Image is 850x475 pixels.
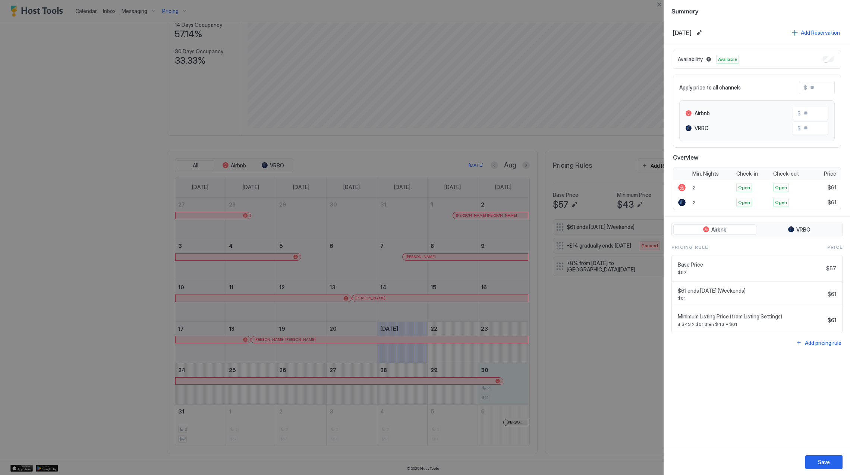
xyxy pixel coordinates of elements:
span: if $43 > $61 then $43 = $61 [678,321,825,327]
span: Minimum Listing Price (from Listing Settings) [678,313,825,320]
span: $61 ends [DATE] (Weekends) [678,287,825,294]
span: VRBO [796,226,810,233]
span: $ [797,110,801,117]
span: Overview [673,154,841,161]
span: Price [824,170,836,177]
button: VRBO [758,224,841,235]
span: $ [797,125,801,132]
button: Add Reservation [791,28,841,38]
span: Availability [678,56,703,63]
button: Add pricing rule [795,338,843,348]
span: [DATE] [673,29,692,37]
span: $57 [826,265,836,272]
span: $57 [678,270,823,275]
span: Check-out [773,170,799,177]
span: Base Price [678,261,823,268]
span: 2 [692,185,695,191]
span: Open [775,199,787,206]
span: Airbnb [711,226,727,233]
div: tab-group [671,223,843,237]
span: $61 [828,291,836,298]
span: Pricing Rule [671,244,708,251]
span: Apply price to all channels [679,84,741,91]
button: Blocked dates override all pricing rules and remain unavailable until manually unblocked [704,55,713,64]
span: Summary [671,6,843,15]
span: $61 [828,199,836,206]
span: Price [827,244,843,251]
span: Open [738,199,750,206]
div: Add pricing rule [805,339,841,347]
span: VRBO [695,125,709,132]
span: 2 [692,200,695,205]
span: $61 [828,317,836,324]
button: Save [805,455,843,469]
span: $61 [828,184,836,191]
div: Save [818,458,830,466]
span: Open [738,184,750,191]
span: $61 [678,295,825,301]
span: Min. Nights [692,170,719,177]
span: Check-in [736,170,758,177]
span: Available [718,56,737,63]
span: Airbnb [695,110,710,117]
button: Edit date range [695,28,703,37]
button: Airbnb [673,224,756,235]
div: Add Reservation [801,29,840,37]
span: $ [804,84,807,91]
span: Open [775,184,787,191]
